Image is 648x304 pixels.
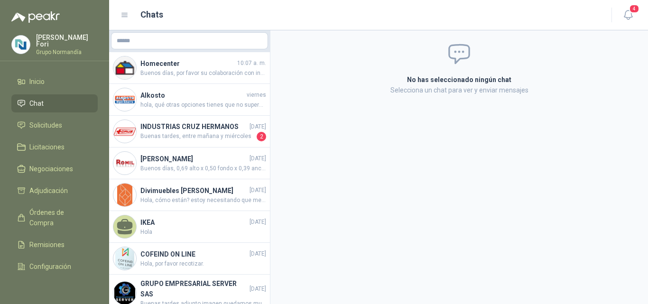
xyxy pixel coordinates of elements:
span: Órdenes de Compra [29,207,89,228]
p: [PERSON_NAME] Fori [36,34,98,47]
span: hola, qué otras opciones tienes que no superen el valor que me lo cotizaron por favor [140,101,266,110]
span: Inicio [29,76,45,87]
span: [DATE] [250,186,266,195]
span: Negociaciones [29,164,73,174]
a: Adjudicación [11,182,98,200]
a: Manuales y ayuda [11,279,98,297]
span: Buenos días, por favor su colaboración con información sobre el envío de estos escritorios, la or... [140,69,266,78]
span: Buenos días, 0,69 alto x 0,50 fondo x 0,39 ancho [140,164,266,173]
a: Company LogoINDUSTRIAS CRUZ HERMANOS[DATE]Buenas tardes, entre mañana y miércoles2 [109,116,270,147]
h4: GRUPO EMPRESARIAL SERVER SAS [140,278,248,299]
img: Company Logo [113,247,136,270]
a: Company LogoCOFEIND ON LINE[DATE]Hola, por favor recotizar. [109,243,270,275]
span: 10:07 a. m. [237,59,266,68]
a: Licitaciones [11,138,98,156]
a: IKEA[DATE]Hola [109,211,270,243]
h4: Homecenter [140,58,235,69]
span: [DATE] [250,154,266,163]
span: viernes [247,91,266,100]
a: Configuración [11,258,98,276]
img: Company Logo [113,152,136,175]
p: Grupo Normandía [36,49,98,55]
p: Selecciona un chat para ver y enviar mensajes [294,85,625,95]
img: Company Logo [113,56,136,79]
h1: Chats [140,8,163,21]
span: 4 [629,4,639,13]
img: Company Logo [12,36,30,54]
span: Configuración [29,261,71,272]
a: Órdenes de Compra [11,203,98,232]
a: Negociaciones [11,160,98,178]
span: [DATE] [250,218,266,227]
span: Remisiones [29,240,65,250]
span: Buenas tardes, entre mañana y miércoles [140,132,255,141]
h4: Alkosto [140,90,245,101]
a: Remisiones [11,236,98,254]
a: Chat [11,94,98,112]
span: Hola, por favor recotizar. [140,259,266,268]
span: [DATE] [250,285,266,294]
span: 2 [257,132,266,141]
h4: Divimuebles [PERSON_NAME] [140,185,248,196]
span: Adjudicación [29,185,68,196]
span: Licitaciones [29,142,65,152]
button: 4 [620,7,637,24]
img: Company Logo [113,88,136,111]
h2: No has seleccionado ningún chat [294,74,625,85]
h4: IKEA [140,217,248,228]
a: Company Logo[PERSON_NAME][DATE]Buenos días, 0,69 alto x 0,50 fondo x 0,39 ancho [109,147,270,179]
a: Company LogoDivimuebles [PERSON_NAME][DATE]Hola, cómo están? estoy necesitando que me coticen 7 e... [109,179,270,211]
a: Company LogoHomecenter10:07 a. m.Buenos días, por favor su colaboración con información sobre el ... [109,52,270,84]
a: Inicio [11,73,98,91]
h4: COFEIND ON LINE [140,249,248,259]
img: Company Logo [113,120,136,143]
img: Logo peakr [11,11,60,23]
a: Company LogoAlkostovierneshola, qué otras opciones tienes que no superen el valor que me lo cotiz... [109,84,270,116]
a: Solicitudes [11,116,98,134]
span: Hola, cómo están? estoy necesitando que me coticen 7 escritorios de 1 x 0,6 SIN cajones, [PERSON_... [140,196,266,205]
span: Chat [29,98,44,109]
h4: [PERSON_NAME] [140,154,248,164]
span: Hola [140,228,266,237]
span: [DATE] [250,249,266,258]
img: Company Logo [113,184,136,206]
span: [DATE] [250,122,266,131]
span: Solicitudes [29,120,62,130]
h4: INDUSTRIAS CRUZ HERMANOS [140,121,248,132]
